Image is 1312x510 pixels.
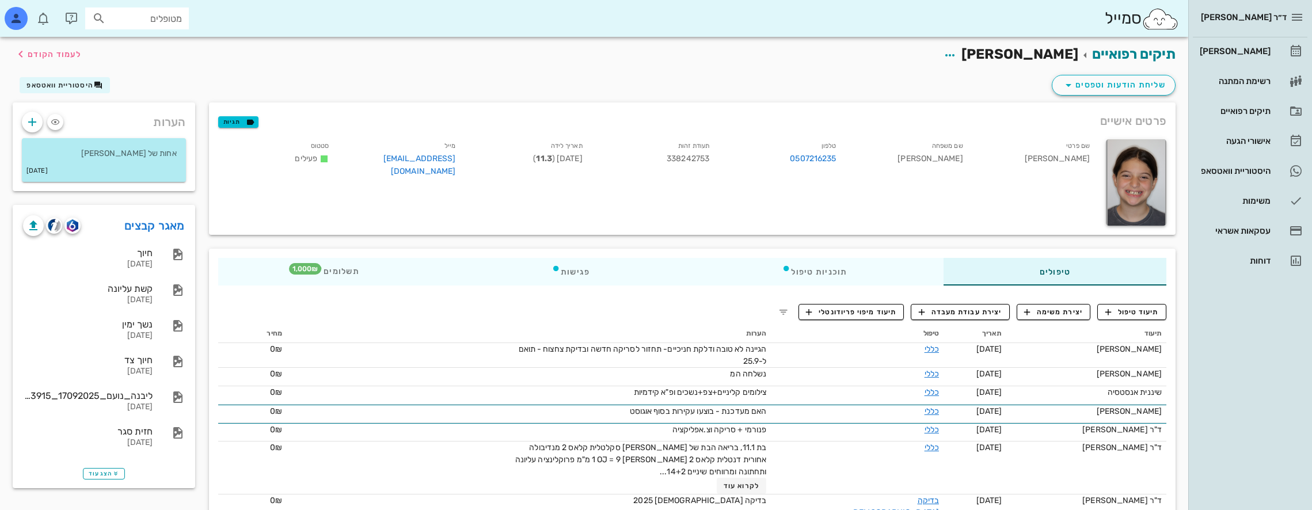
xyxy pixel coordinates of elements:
a: כללי [925,406,939,416]
a: תיקים רפואיים [1092,46,1176,62]
a: דוחות [1193,247,1307,275]
span: תיעוד טיפול [1105,307,1159,317]
div: [PERSON_NAME] [1011,368,1162,380]
img: SmileCloud logo [1142,7,1179,31]
div: עסקאות אשראי [1197,226,1271,235]
th: תיעוד [1006,325,1166,343]
div: [DATE] [23,402,153,412]
span: פנורמי + סריקה וצ.אפליקציה [672,425,767,435]
th: תאריך [944,325,1006,343]
div: [PERSON_NAME] [845,137,972,185]
span: 0₪ [270,406,282,416]
span: פרטים אישיים [1100,112,1166,130]
span: ד״ר [PERSON_NAME] [1201,12,1287,22]
th: הערות [287,325,771,343]
a: כללי [925,387,939,397]
span: 0₪ [270,369,282,379]
span: [DATE] [976,443,1002,452]
div: משימות [1197,196,1271,205]
span: בדיקה [DEMOGRAPHIC_DATA] 2025 [633,496,766,505]
span: 0₪ [270,425,282,435]
div: [PERSON_NAME] [1011,405,1162,417]
a: רשימת המתנה [1193,67,1307,95]
th: מחיר [218,325,287,343]
div: היסטוריית וואטסאפ [1197,166,1271,176]
div: [PERSON_NAME] [1011,343,1162,355]
div: הערות [13,102,195,136]
div: [DATE] [23,367,153,376]
div: אישורי הגעה [1197,136,1271,146]
span: 0₪ [270,496,282,505]
span: יצירת משימה [1024,307,1083,317]
a: היסטוריית וואטסאפ [1193,157,1307,185]
div: תיקים רפואיים [1197,106,1271,116]
div: שיננית אנסטסיה [1011,386,1162,398]
span: [DATE] [976,344,1002,354]
span: תג [289,263,321,275]
button: תיעוד טיפול [1097,304,1166,320]
button: שליחת הודעות וטפסים [1052,75,1176,96]
div: חזית סגר [23,426,153,437]
span: [DATE] ( ) [533,154,582,163]
div: [DATE] [23,295,153,305]
div: ד"ר [PERSON_NAME] [1011,442,1162,454]
a: מאגר קבצים [124,216,185,235]
img: romexis logo [67,219,78,232]
div: [PERSON_NAME] [1197,47,1271,56]
span: [PERSON_NAME] [961,46,1078,62]
a: [EMAIL_ADDRESS][DOMAIN_NAME] [383,154,456,176]
span: 0₪ [270,387,282,397]
div: תוכניות טיפול [686,258,943,286]
small: מייל [444,142,455,150]
div: חיוך צד [23,355,153,366]
span: הגיינה לא טובה ודלקת חניכיים- תחזור לסריקה חדשה ובדיקת צחצוח - תואם ל-25.9 [519,344,767,366]
span: הצג עוד [89,470,119,477]
button: היסטוריית וואטסאפ [20,77,110,93]
small: שם פרטי [1066,142,1090,150]
small: [DATE] [26,165,48,177]
div: רשימת המתנה [1197,77,1271,86]
p: אחות של [PERSON_NAME] [31,147,177,160]
span: לעמוד הקודם [28,50,81,59]
a: עסקאות אשראי [1193,217,1307,245]
div: קשת עליונה [23,283,153,294]
a: כללי [925,425,939,435]
span: תג [34,9,41,16]
div: [DATE] [23,331,153,341]
small: טלפון [822,142,836,150]
div: דוחות [1197,256,1271,265]
button: תגיות [218,116,258,128]
small: סטטוס [311,142,329,150]
img: cliniview logo [48,219,61,232]
div: [DATE] [23,438,153,448]
div: טיפולים [943,258,1166,286]
span: צילומים קליניים+צפ+נשכים ופ"א קידמיות [634,387,767,397]
div: חיוך [23,248,153,258]
a: משימות [1193,187,1307,215]
a: 0507216235 [790,153,836,165]
span: תיעוד מיפוי פריודונטלי [806,307,896,317]
a: אישורי הגעה [1193,127,1307,155]
strong: 11.3 [536,154,552,163]
button: תיעוד מיפוי פריודונטלי [798,304,904,320]
a: [PERSON_NAME] [1193,37,1307,65]
div: ד"ר [PERSON_NAME] [1011,424,1162,436]
span: תשלומים [314,268,359,276]
div: ד"ר [PERSON_NAME] [1011,494,1162,507]
div: [DATE] [23,260,153,269]
div: נשך ימין [23,319,153,330]
span: בת 11.1, בריאה הבת של [PERSON_NAME] סקלטלית קלאס 2 מנדיבולה אחורית דנטלית קלאס 2 [PERSON_NAME] 1 ... [515,443,767,477]
div: ליבנה_נועם_17092025_113915 [23,390,153,401]
a: כללי [925,443,939,452]
span: לקרוא עוד [724,482,759,490]
a: תיקים רפואיים [1193,97,1307,125]
th: טיפול [771,325,944,343]
span: האם מעדכנת - בוצעו עקירות בסוף אוגוסט [630,406,767,416]
button: לקרוא עוד [717,478,767,494]
span: [DATE] [976,387,1002,397]
span: [DATE] [976,496,1002,505]
button: cliniview logo [46,218,62,234]
a: כללי [925,369,939,379]
span: 0₪ [270,344,282,354]
span: 0₪ [270,443,282,452]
